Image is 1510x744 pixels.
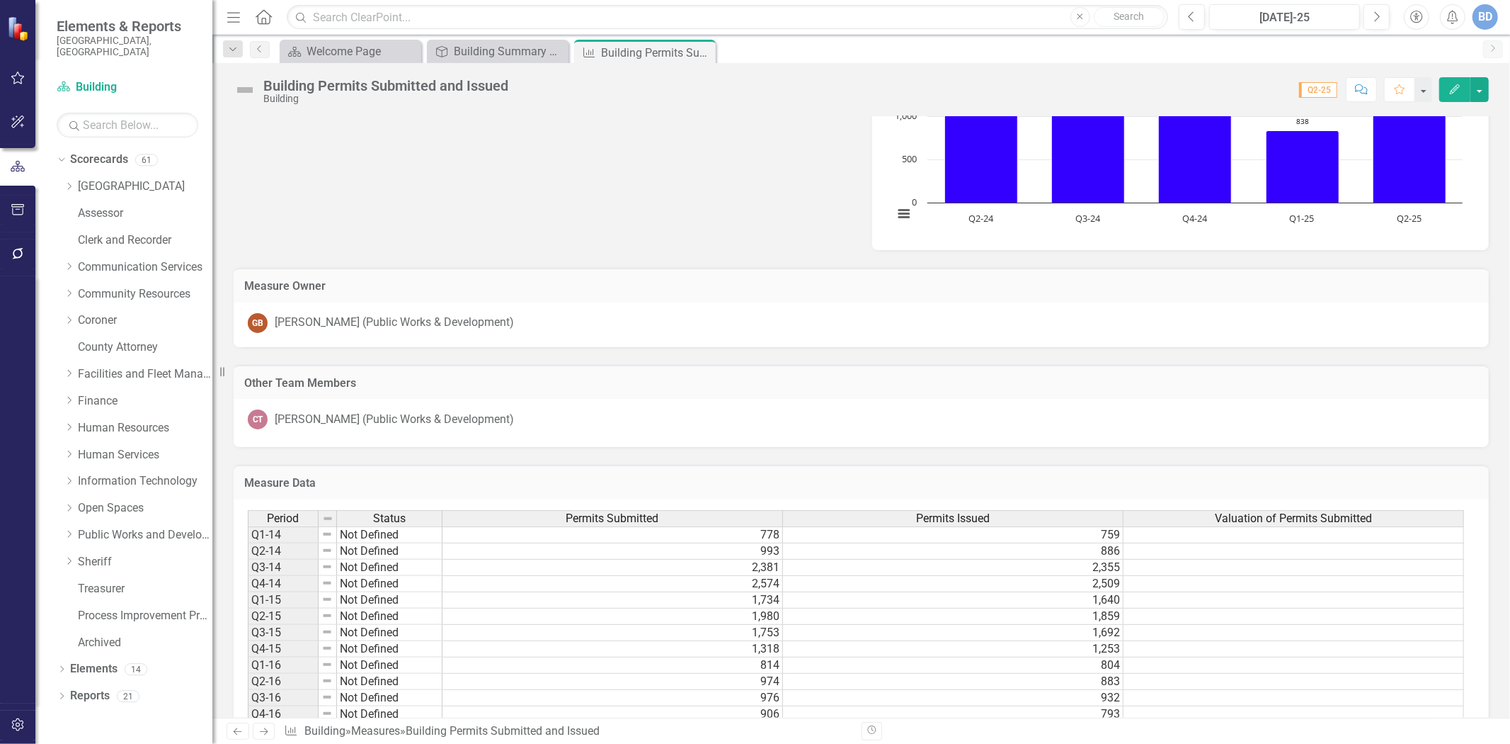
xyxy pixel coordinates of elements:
span: Period [268,512,299,525]
a: Welcome Page [283,43,418,60]
td: Q1-14 [248,526,319,543]
a: Open Spaces [78,500,212,517]
a: Public Works and Development [78,527,212,543]
td: Q2-14 [248,543,319,560]
td: 2,574 [442,576,783,592]
td: Not Defined [337,625,442,641]
text: 0 [912,196,917,208]
h3: Measure Data [244,477,1478,490]
td: 793 [783,706,1123,723]
button: View chart menu, Chart [894,203,914,223]
div: [DATE]-25 [1214,9,1355,26]
img: 8DAGhfEEPCf229AAAAAElFTkSuQmCC [321,675,333,687]
td: 759 [783,526,1123,543]
a: [GEOGRAPHIC_DATA] [78,179,212,195]
td: 1,980 [442,609,783,625]
small: [GEOGRAPHIC_DATA], [GEOGRAPHIC_DATA] [57,35,198,58]
text: Q3-24 [1075,212,1101,225]
td: Q1-16 [248,658,319,674]
span: Elements & Reports [57,18,198,35]
img: 8DAGhfEEPCf229AAAAAElFTkSuQmCC [321,626,333,638]
span: Status [373,512,406,525]
a: County Attorney [78,339,212,356]
td: Not Defined [337,674,442,690]
td: 1,640 [783,592,1123,609]
span: Search [1114,11,1144,22]
div: 61 [135,154,158,166]
div: Chart. Highcharts interactive chart. [886,23,1475,236]
img: 8DAGhfEEPCf229AAAAAElFTkSuQmCC [321,692,333,703]
h3: Measure Owner [244,280,1478,293]
a: Human Services [78,447,212,463]
button: BD [1472,4,1498,30]
div: Welcome Page [307,43,418,60]
input: Search Below... [57,113,198,137]
h3: Other Team Members [244,377,1478,390]
td: 2,355 [783,560,1123,576]
img: 8DAGhfEEPCf229AAAAAElFTkSuQmCC [321,561,333,573]
a: Treasurer [78,581,212,597]
a: Facilities and Fleet Management [78,366,212,383]
td: Q1-15 [248,592,319,609]
td: Not Defined [337,543,442,560]
td: Not Defined [337,609,442,625]
td: Q2-15 [248,609,319,625]
td: Q3-15 [248,625,319,641]
img: 8DAGhfEEPCf229AAAAAElFTkSuQmCC [321,577,333,589]
input: Search ClearPoint... [287,5,1168,30]
a: Clerk and Recorder [78,232,212,249]
div: 14 [125,663,147,675]
td: 1,692 [783,625,1123,641]
td: 974 [442,674,783,690]
div: GB [248,313,268,333]
td: Q4-14 [248,576,319,592]
text: Q4-24 [1182,212,1208,225]
img: 8DAGhfEEPCf229AAAAAElFTkSuQmCC [321,545,333,556]
div: » » [284,723,850,740]
a: Information Technology [78,473,212,490]
td: 1,753 [442,625,783,641]
td: 2,381 [442,560,783,576]
img: Not Defined [234,79,256,101]
text: Q1-25 [1289,212,1314,225]
a: Elements [70,661,118,677]
td: Q2-16 [248,674,319,690]
button: Search [1094,7,1165,27]
div: Building [263,94,508,104]
td: 883 [783,674,1123,690]
div: Building Permits Submitted and Issued [406,724,600,738]
td: Q4-15 [248,641,319,658]
td: Q3-14 [248,560,319,576]
img: 8DAGhfEEPCf229AAAAAElFTkSuQmCC [322,513,333,524]
a: Human Resources [78,420,212,436]
td: 2,509 [783,576,1123,592]
td: 778 [442,526,783,543]
path: Q1-25, 838. Permits Issued. [1266,130,1339,203]
td: Not Defined [337,641,442,658]
text: Q2-24 [968,212,994,225]
td: Not Defined [337,526,442,543]
td: Not Defined [337,706,442,723]
td: 1,734 [442,592,783,609]
button: [DATE]-25 [1209,4,1360,30]
td: Not Defined [337,576,442,592]
a: Building [304,724,345,738]
text: 838 [1296,116,1309,126]
div: Building Permits Submitted and Issued [263,78,508,94]
path: Q3-24, 1,709. Permits Issued. [1051,55,1124,203]
td: 1,318 [442,641,783,658]
svg: Interactive chart [886,23,1470,236]
td: 906 [442,706,783,723]
img: 8DAGhfEEPCf229AAAAAElFTkSuQmCC [321,529,333,540]
a: Communication Services [78,259,212,276]
div: Building Summary Report [454,43,565,60]
span: Permits Issued [916,512,990,525]
td: Not Defined [337,658,442,674]
a: Building Summary Report [430,43,565,60]
div: Building Permits Submitted and Issued [601,44,712,62]
td: 932 [783,690,1123,706]
a: Community Resources [78,286,212,303]
td: Not Defined [337,690,442,706]
div: [PERSON_NAME] (Public Works & Development) [275,315,514,331]
path: Q2-25, 1,080. Permits Issued. [1373,109,1446,203]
